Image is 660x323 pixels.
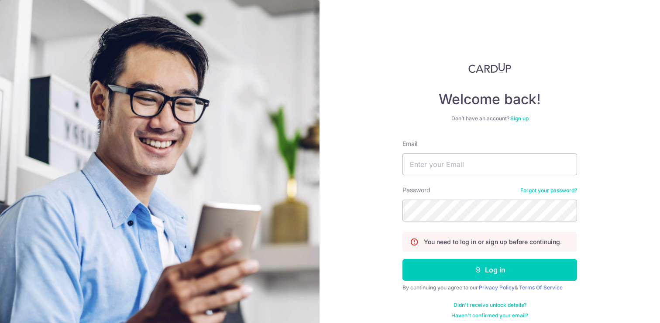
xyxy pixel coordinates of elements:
a: Didn't receive unlock details? [454,302,526,309]
img: CardUp Logo [468,63,511,73]
a: Sign up [510,115,529,122]
a: Terms Of Service [519,284,563,291]
input: Enter your Email [402,153,577,175]
a: Forgot your password? [520,187,577,194]
a: Privacy Policy [479,284,515,291]
label: Password [402,186,430,194]
button: Log in [402,259,577,281]
label: Email [402,139,417,148]
div: Don’t have an account? [402,115,577,122]
a: Haven't confirmed your email? [451,312,528,319]
h4: Welcome back! [402,91,577,108]
p: You need to log in or sign up before continuing. [424,238,562,246]
div: By continuing you agree to our & [402,284,577,291]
